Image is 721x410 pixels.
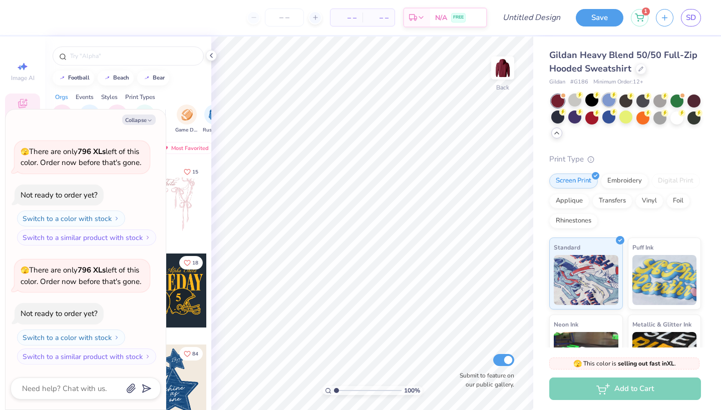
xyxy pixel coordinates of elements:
div: filter for Fraternity [79,104,101,134]
img: Back [493,58,513,78]
button: filter button [135,104,155,134]
button: Switch to a color with stock [17,329,125,345]
strong: 796 XLs [78,265,106,275]
div: Styles [101,92,118,101]
span: Rush & Bid [203,126,226,134]
span: Neon Ink [554,319,578,329]
span: 100 % [404,386,420,395]
img: Switch to a similar product with stock [145,234,151,240]
img: Puff Ink [632,255,697,305]
img: Switch to a similar product with stock [145,353,151,359]
img: trend_line.gif [103,75,111,81]
button: Switch to a similar product with stock [17,348,156,364]
img: trend_line.gif [58,75,66,81]
div: football [68,75,90,80]
span: Standard [554,242,580,252]
span: This color is . [573,359,676,368]
div: Transfers [592,193,632,208]
img: Switch to a color with stock [114,215,120,221]
div: Foil [666,193,690,208]
button: Save [576,9,623,26]
div: Most Favorited [157,142,213,154]
div: Rhinestones [549,213,598,228]
img: Standard [554,255,618,305]
div: Back [496,83,509,92]
img: Metallic & Glitter Ink [632,332,697,382]
span: – – [369,12,389,23]
span: Image AI [11,74,35,82]
div: filter for Game Day [175,104,198,134]
div: filter for Rush & Bid [203,104,226,134]
div: Not ready to order yet? [21,190,98,200]
div: Print Type [549,153,701,165]
button: filter button [175,104,198,134]
span: # G186 [570,78,588,86]
div: filter for Club [107,104,127,134]
div: Orgs [55,92,68,101]
strong: 796 XLs [78,146,106,156]
button: Like [179,256,203,269]
button: bear [137,70,169,85]
span: Metallic & Glitter Ink [632,319,691,329]
span: SD [686,12,696,23]
input: – – [265,8,304,26]
span: There are only left of this color. Order now before that's gone. [21,146,141,168]
button: Like [179,165,203,178]
div: Embroidery [601,173,648,188]
a: SD [681,9,701,26]
div: bear [153,75,165,80]
button: football [53,70,94,85]
label: Submit to feature on our public gallery. [454,371,514,389]
span: Game Day [175,126,198,134]
span: 🫣 [21,147,29,156]
button: Collapse [122,114,156,125]
img: Game Day Image [181,109,193,120]
button: Switch to a color with stock [17,210,125,226]
div: Vinyl [635,193,663,208]
div: beach [113,75,129,80]
span: Gildan Heavy Blend 50/50 Full-Zip Hooded Sweatshirt [549,49,697,74]
span: 18 [192,260,198,265]
button: filter button [52,104,72,134]
span: There are only left of this color. Order now before that's gone. [21,265,141,286]
span: FREE [453,14,464,21]
img: Neon Ink [554,332,618,382]
input: Untitled Design [495,7,568,27]
button: beach [98,70,134,85]
div: filter for Sports [135,104,155,134]
div: Not ready to order yet? [21,308,98,318]
input: Try "Alpha" [69,51,197,61]
div: Print Types [125,92,155,101]
div: Applique [549,193,589,208]
button: filter button [107,104,127,134]
span: 1 [642,7,650,15]
div: Screen Print [549,173,598,188]
span: Gildan [549,78,565,86]
div: Digital Print [651,173,700,188]
button: Switch to a similar product with stock [17,229,156,245]
div: Events [76,92,94,101]
span: N/A [435,12,447,23]
img: Switch to a color with stock [114,334,120,340]
div: filter for Sorority [52,104,72,134]
img: trend_line.gif [143,75,151,81]
img: Rush & Bid Image [209,109,220,120]
button: filter button [79,104,101,134]
span: 🫣 [21,265,29,275]
span: 84 [192,351,198,356]
button: filter button [203,104,226,134]
span: – – [336,12,356,23]
span: Minimum Order: 12 + [593,78,643,86]
span: Puff Ink [632,242,653,252]
button: Like [179,347,203,360]
span: 🫣 [573,359,582,368]
span: 15 [192,169,198,174]
strong: selling out fast in XL [618,359,674,367]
